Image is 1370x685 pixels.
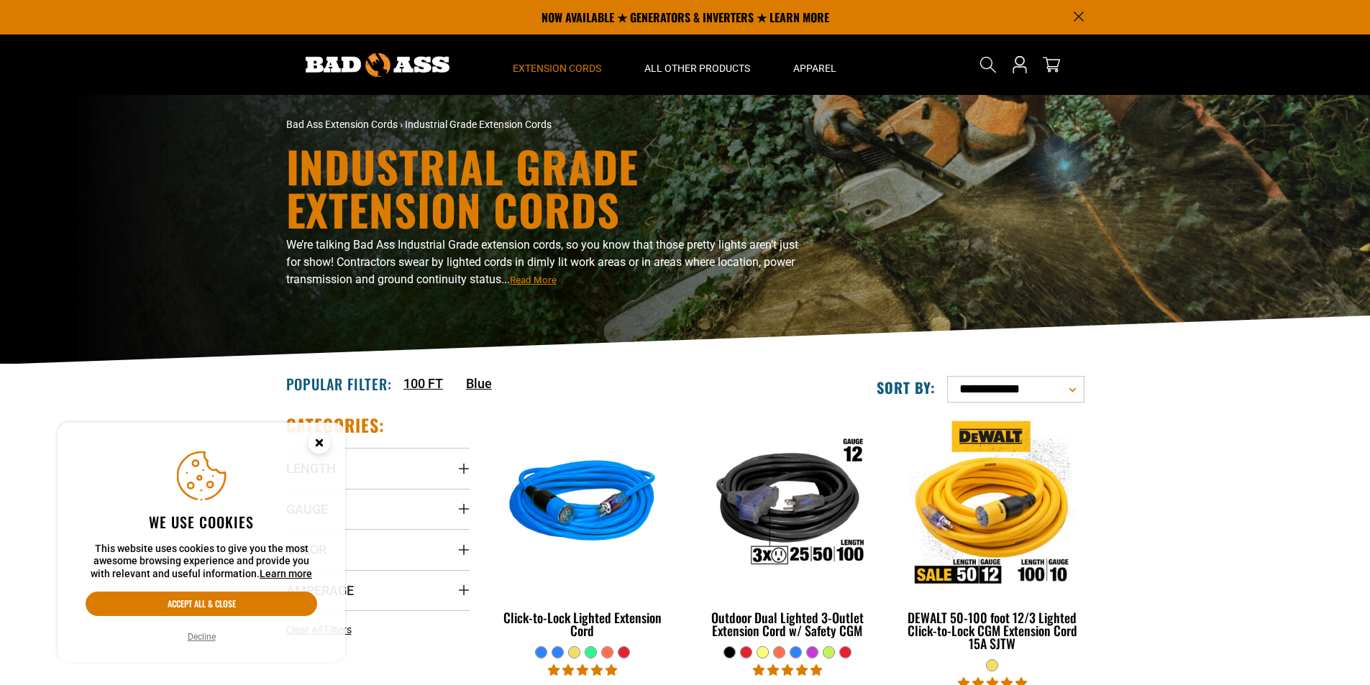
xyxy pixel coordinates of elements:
[286,117,811,132] nav: breadcrumbs
[260,568,312,579] a: Learn more
[548,663,617,677] span: 4.87 stars
[793,62,836,75] span: Apparel
[86,592,317,616] button: Accept all & close
[306,53,449,77] img: Bad Ass Extension Cords
[644,62,750,75] span: All Other Products
[772,35,858,95] summary: Apparel
[492,421,673,587] img: blue
[286,570,470,610] summary: Amperage
[58,423,345,663] aside: Cookie Consent
[286,236,811,288] p: We’re talking Bad Ass Industrial Grade extension cords, so you know that those pretty lights aren...
[466,374,492,393] a: Blue
[491,35,623,95] summary: Extension Cords
[623,35,772,95] summary: All Other Products
[286,414,385,436] h2: Categories:
[405,119,552,130] span: Industrial Grade Extension Cords
[403,374,443,393] a: 100 FT
[753,663,822,677] span: 4.80 stars
[902,421,1083,587] img: DEWALT 50-100 foot 12/3 Lighted Click-to-Lock CGM Extension Cord 15A SJTW
[877,378,936,397] label: Sort by:
[513,62,601,75] span: Extension Cords
[695,611,879,637] div: Outdoor Dual Lighted 3-Outlet Extension Cord w/ Safety CGM
[400,119,403,130] span: ›
[900,414,1084,658] a: DEWALT 50-100 foot 12/3 Lighted Click-to-Lock CGM Extension Cord 15A SJTW DEWALT 50-100 foot 12/3...
[286,119,398,130] a: Bad Ass Extension Cords
[695,414,879,645] a: Outdoor Dual Lighted 3-Outlet Extension Cord w/ Safety CGM Outdoor Dual Lighted 3-Outlet Extensio...
[286,144,811,231] h1: Industrial Grade Extension Cords
[183,630,220,644] button: Decline
[286,374,392,393] h2: Popular Filter:
[900,611,1084,650] div: DEWALT 50-100 foot 12/3 Lighted Click-to-Lock CGM Extension Cord 15A SJTW
[510,275,557,285] span: Read More
[286,489,470,529] summary: Gauge
[977,53,1000,76] summary: Search
[491,414,675,645] a: blue Click-to-Lock Lighted Extension Cord
[86,512,317,531] h2: We use cookies
[491,611,675,637] div: Click-to-Lock Lighted Extension Cord
[697,421,878,587] img: Outdoor Dual Lighted 3-Outlet Extension Cord w/ Safety CGM
[86,543,317,581] p: This website uses cookies to give you the most awesome browsing experience and provide you with r...
[286,529,470,569] summary: Color
[286,448,470,488] summary: Length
